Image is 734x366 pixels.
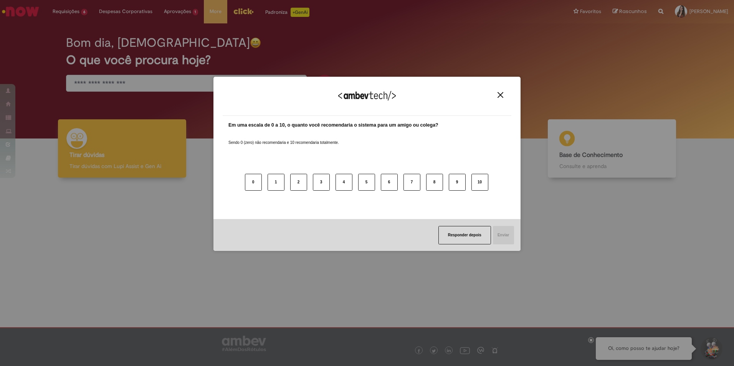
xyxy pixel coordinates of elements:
button: 8 [426,174,443,191]
img: Logo Ambevtech [338,91,396,101]
label: Em uma escala de 0 a 10, o quanto você recomendaria o sistema para um amigo ou colega? [228,122,438,129]
button: 7 [403,174,420,191]
button: 4 [336,174,352,191]
button: 9 [449,174,466,191]
button: 5 [358,174,375,191]
label: Sendo 0 (zero) não recomendaria e 10 recomendaria totalmente. [228,131,339,145]
img: Close [498,92,503,98]
button: Close [495,92,506,98]
button: Responder depois [438,226,491,244]
button: 1 [268,174,284,191]
button: 3 [313,174,330,191]
button: 10 [471,174,488,191]
button: 0 [245,174,262,191]
button: 2 [290,174,307,191]
button: 6 [381,174,398,191]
